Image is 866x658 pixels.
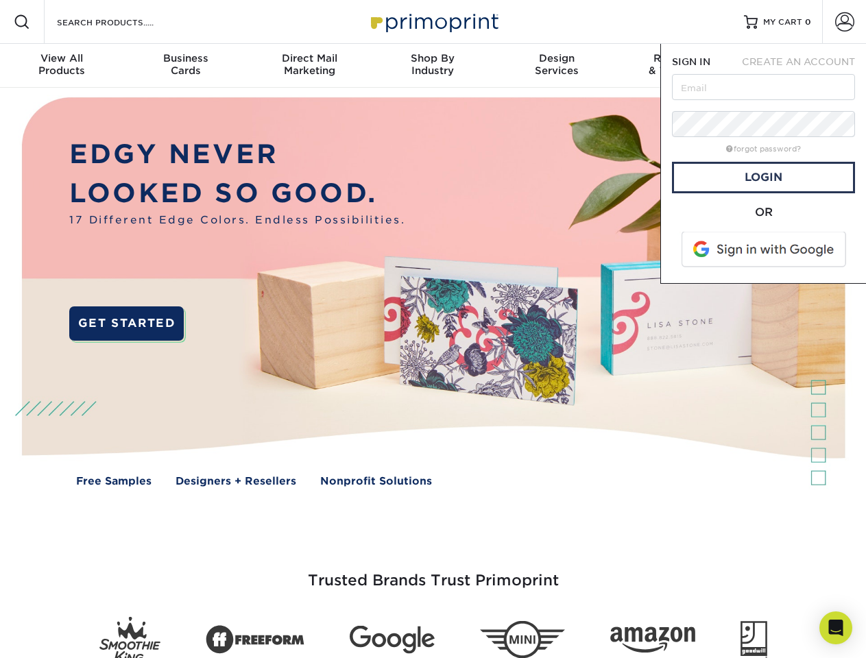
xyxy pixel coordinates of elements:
a: GET STARTED [69,306,184,341]
div: Marketing [248,52,371,77]
a: Direct MailMarketing [248,44,371,88]
div: & Templates [618,52,742,77]
a: forgot password? [726,145,801,154]
span: 0 [805,17,811,27]
span: MY CART [763,16,802,28]
span: Design [495,52,618,64]
div: Open Intercom Messenger [819,611,852,644]
a: Nonprofit Solutions [320,474,432,489]
div: Industry [371,52,494,77]
a: Designers + Resellers [176,474,296,489]
span: SIGN IN [672,56,710,67]
span: CREATE AN ACCOUNT [742,56,855,67]
p: EDGY NEVER [69,135,405,174]
span: 17 Different Edge Colors. Endless Possibilities. [69,212,405,228]
img: Goodwill [741,621,767,658]
a: Shop ByIndustry [371,44,494,88]
a: Resources& Templates [618,44,742,88]
h3: Trusted Brands Trust Primoprint [32,539,834,606]
div: Services [495,52,618,77]
div: OR [672,204,855,221]
span: Business [123,52,247,64]
a: BusinessCards [123,44,247,88]
span: Shop By [371,52,494,64]
a: DesignServices [495,44,618,88]
img: Amazon [610,627,695,653]
iframe: Google Customer Reviews [3,616,117,653]
span: Direct Mail [248,52,371,64]
p: LOOKED SO GOOD. [69,174,405,213]
img: Primoprint [365,7,502,36]
div: Cards [123,52,247,77]
span: Resources [618,52,742,64]
a: Free Samples [76,474,152,489]
img: Google [350,626,435,654]
input: SEARCH PRODUCTS..... [56,14,189,30]
input: Email [672,74,855,100]
a: Login [672,162,855,193]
